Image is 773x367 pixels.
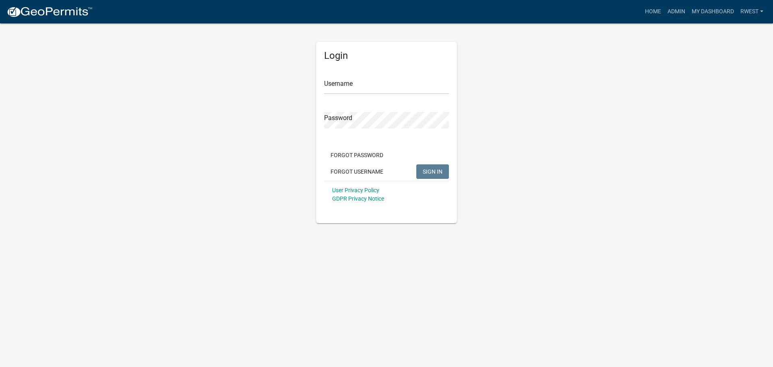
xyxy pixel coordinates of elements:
[688,4,737,19] a: My Dashboard
[332,195,384,202] a: GDPR Privacy Notice
[642,4,664,19] a: Home
[332,187,379,193] a: User Privacy Policy
[324,148,390,162] button: Forgot Password
[423,168,442,174] span: SIGN IN
[737,4,767,19] a: rwest
[416,164,449,179] button: SIGN IN
[664,4,688,19] a: Admin
[324,50,449,62] h5: Login
[324,164,390,179] button: Forgot Username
